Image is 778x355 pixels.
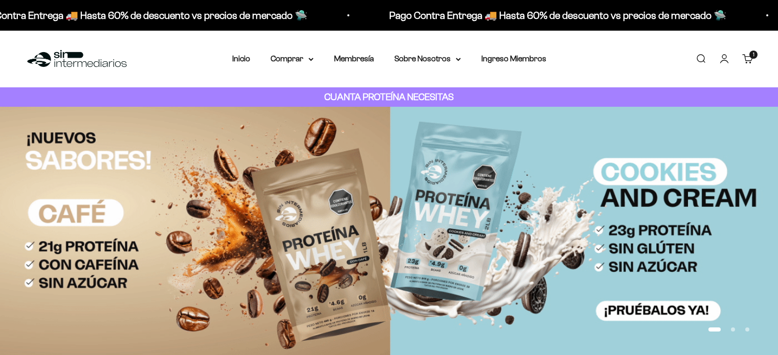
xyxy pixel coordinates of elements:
strong: CUANTA PROTEÍNA NECESITAS [324,91,454,102]
summary: Comprar [271,52,314,65]
a: Membresía [334,54,374,63]
span: 1 [753,52,754,57]
summary: Sobre Nosotros [394,52,461,65]
a: Ingreso Miembros [481,54,546,63]
p: Pago Contra Entrega 🚚 Hasta 60% de descuento vs precios de mercado 🛸 [388,7,725,23]
a: Inicio [232,54,250,63]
